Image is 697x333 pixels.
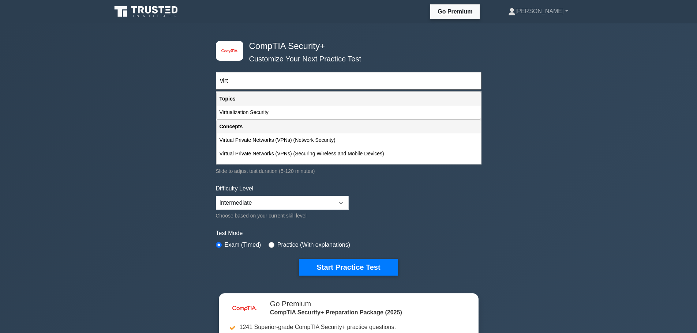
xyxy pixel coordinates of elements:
[216,72,481,90] input: Start typing to filter on topic or concept...
[277,241,350,249] label: Practice (With explanations)
[246,41,446,52] h4: CompTIA Security+
[433,7,477,16] a: Go Premium
[225,241,261,249] label: Exam (Timed)
[216,167,481,175] div: Slide to adjust test duration (5-120 minutes)
[217,120,481,133] div: Concepts
[299,259,398,276] button: Start Practice Test
[491,4,586,19] a: [PERSON_NAME]
[217,106,481,119] div: Virtualization Security
[216,229,481,238] label: Test Mode
[217,92,481,106] div: Topics
[217,160,481,174] div: Virtualization Security (Host Security)
[216,184,254,193] label: Difficulty Level
[217,147,481,160] div: Virtual Private Networks (VPNs) (Securing Wireless and Mobile Devices)
[216,211,349,220] div: Choose based on your current skill level
[217,133,481,147] div: Virtual Private Networks (VPNs) (Network Security)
